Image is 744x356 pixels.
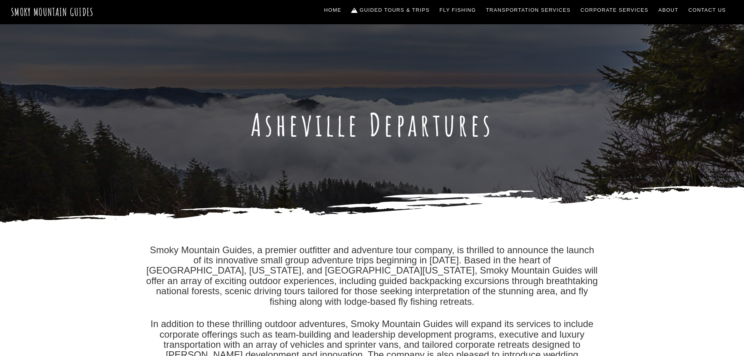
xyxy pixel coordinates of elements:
[348,2,433,18] a: Guided Tours & Trips
[483,2,573,18] a: Transportation Services
[578,2,652,18] a: Corporate Services
[321,2,344,18] a: Home
[11,5,94,18] a: Smoky Mountain Guides
[146,245,599,307] p: Smoky Mountain Guides, a premier outfitter and adventure tour company, is thrilled to announce th...
[655,2,682,18] a: About
[437,2,479,18] a: Fly Fishing
[685,2,729,18] a: Contact Us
